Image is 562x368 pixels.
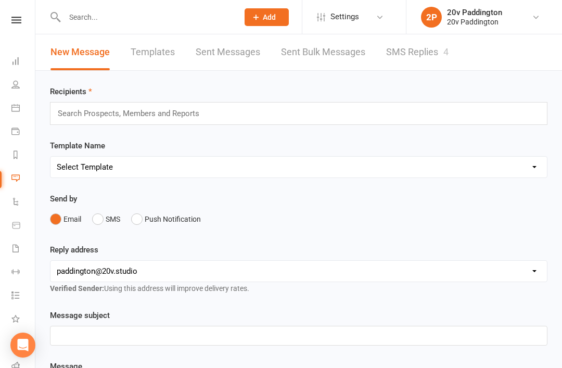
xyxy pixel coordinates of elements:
[11,308,35,332] a: What's New
[11,144,35,168] a: Reports
[50,139,105,152] label: Template Name
[11,74,35,97] a: People
[447,17,502,27] div: 20v Paddington
[443,46,449,57] div: 4
[263,13,276,21] span: Add
[281,34,365,70] a: Sent Bulk Messages
[50,193,77,205] label: Send by
[11,50,35,74] a: Dashboard
[50,244,98,256] label: Reply address
[50,85,92,98] label: Recipients
[50,284,249,293] span: Using this address will improve delivery rates.
[447,8,502,17] div: 20v Paddington
[131,209,201,229] button: Push Notification
[196,34,260,70] a: Sent Messages
[386,34,449,70] a: SMS Replies4
[10,333,35,358] div: Open Intercom Messenger
[11,214,35,238] a: Product Sales
[57,107,210,120] input: Search Prospects, Members and Reports
[50,34,110,70] a: New Message
[50,309,110,322] label: Message subject
[11,97,35,121] a: Calendar
[11,121,35,144] a: Payments
[50,284,104,293] strong: Verified Sender:
[330,5,359,29] span: Settings
[92,209,120,229] button: SMS
[421,7,442,28] div: 2P
[50,209,81,229] button: Email
[61,10,231,24] input: Search...
[11,332,35,355] a: General attendance kiosk mode
[245,8,289,26] button: Add
[131,34,175,70] a: Templates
